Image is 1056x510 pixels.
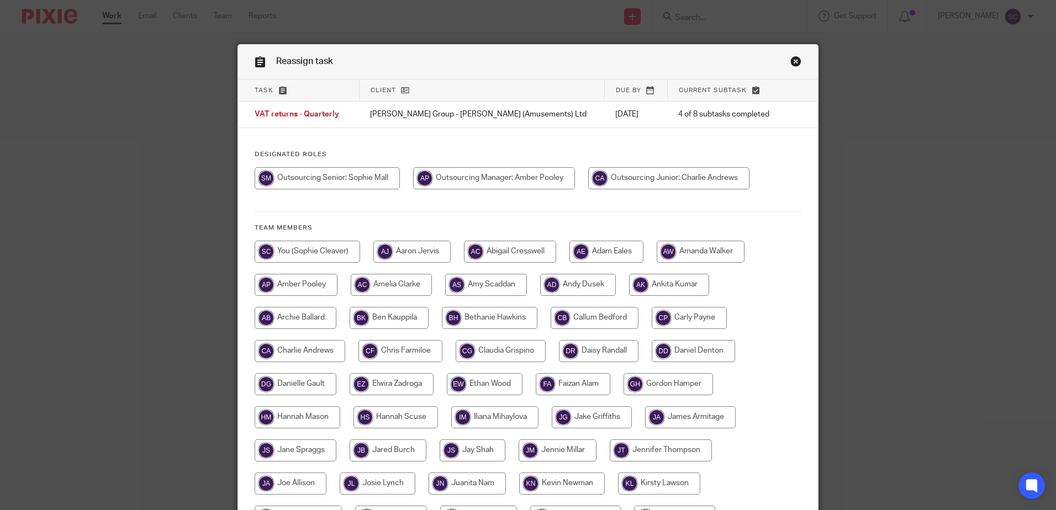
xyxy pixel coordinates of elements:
td: 4 of 8 subtasks completed [667,102,784,128]
span: Due by [616,87,641,93]
h4: Team members [255,224,801,232]
span: Current subtask [679,87,747,93]
span: Task [255,87,273,93]
span: Reassign task [276,57,333,66]
a: Close this dialog window [790,56,801,71]
p: [DATE] [615,109,656,120]
p: [PERSON_NAME] Group - [PERSON_NAME] (Amusements) Ltd [370,109,593,120]
span: VAT returns - Quarterly [255,111,339,119]
span: Client [371,87,396,93]
h4: Designated Roles [255,150,801,159]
